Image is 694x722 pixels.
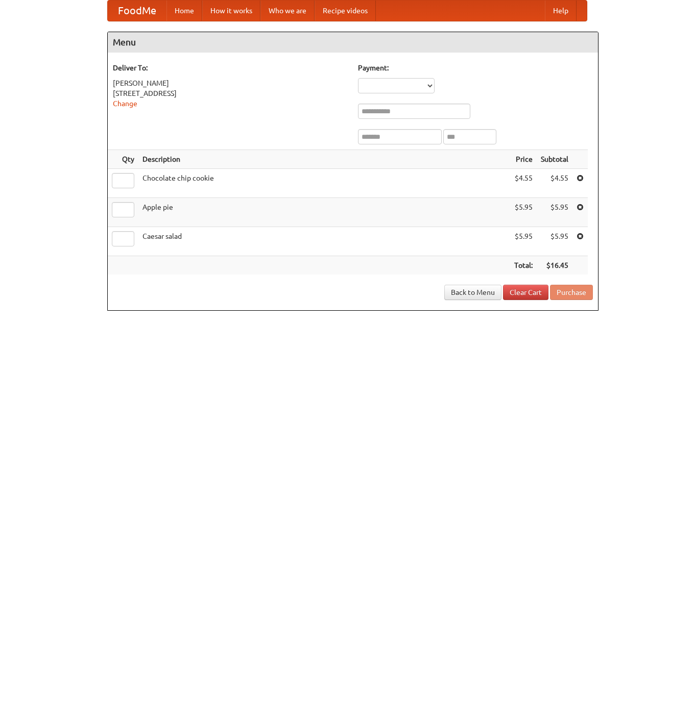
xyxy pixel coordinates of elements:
[444,285,501,300] a: Back to Menu
[537,198,572,227] td: $5.95
[113,78,348,88] div: [PERSON_NAME]
[138,198,510,227] td: Apple pie
[202,1,260,21] a: How it works
[545,1,577,21] a: Help
[113,63,348,73] h5: Deliver To:
[113,88,348,98] div: [STREET_ADDRESS]
[138,227,510,256] td: Caesar salad
[108,150,138,169] th: Qty
[550,285,593,300] button: Purchase
[358,63,593,73] h5: Payment:
[315,1,376,21] a: Recipe videos
[510,198,537,227] td: $5.95
[537,150,572,169] th: Subtotal
[510,256,537,275] th: Total:
[138,150,510,169] th: Description
[510,169,537,198] td: $4.55
[108,32,598,53] h4: Menu
[260,1,315,21] a: Who we are
[510,227,537,256] td: $5.95
[138,169,510,198] td: Chocolate chip cookie
[510,150,537,169] th: Price
[113,99,137,108] a: Change
[537,169,572,198] td: $4.55
[537,256,572,275] th: $16.45
[503,285,548,300] a: Clear Cart
[166,1,202,21] a: Home
[537,227,572,256] td: $5.95
[108,1,166,21] a: FoodMe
